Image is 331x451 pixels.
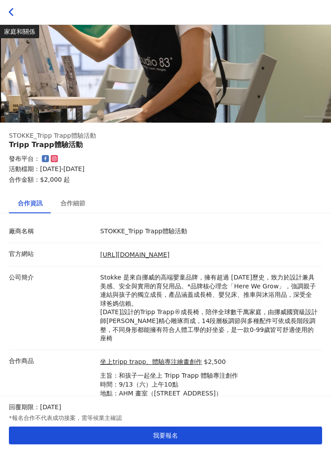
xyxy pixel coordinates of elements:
[9,165,322,174] p: 活動檔期：[DATE]-[DATE]
[153,432,178,439] span: 我要報名
[100,251,170,258] a: [URL][DOMAIN_NAME]
[61,198,85,208] div: 合作細節
[100,358,202,367] a: 坐上tripp trapp、體驗專注繪畫創作
[9,427,322,444] button: 我要報名
[9,414,322,422] p: *報名合作不代表成功接案，需等候業主確認
[18,198,43,208] div: 合作資訊
[9,140,322,150] div: Tripp Trapp體驗活動
[9,250,96,259] p: 官方網站
[9,155,40,164] p: 發布平台：
[9,176,322,184] p: 合作金額： $2,000 起
[9,273,96,282] p: 公司簡介
[100,273,318,343] p: Stokke 是來自挪威的高端嬰童品牌，擁有超過 [DATE]歷史，致力於設計兼具美感、安全與實用的育兒用品。*品牌核心理念「Here We Grow」，強調親子連結與孩子的獨立成長，產品涵蓋成...
[9,357,96,366] p: 合作商品
[204,358,226,367] p: $2,500
[9,132,151,140] div: STOKKE_Tripp Trapp體驗活動
[9,403,61,412] p: 回覆期限：[DATE]
[100,371,246,406] p: 主旨：和孩子一起坐上 Tripp Trapp 體驗專注創作 時間：9/13（六）上午10點 地點：AHM 畫室（[STREET_ADDRESS]） (家中有 3~8 歲的孩子的KOL，由大人陪同...
[9,227,96,236] p: 廠商名稱
[100,227,318,236] p: STOKKE_Tripp Trapp體驗活動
